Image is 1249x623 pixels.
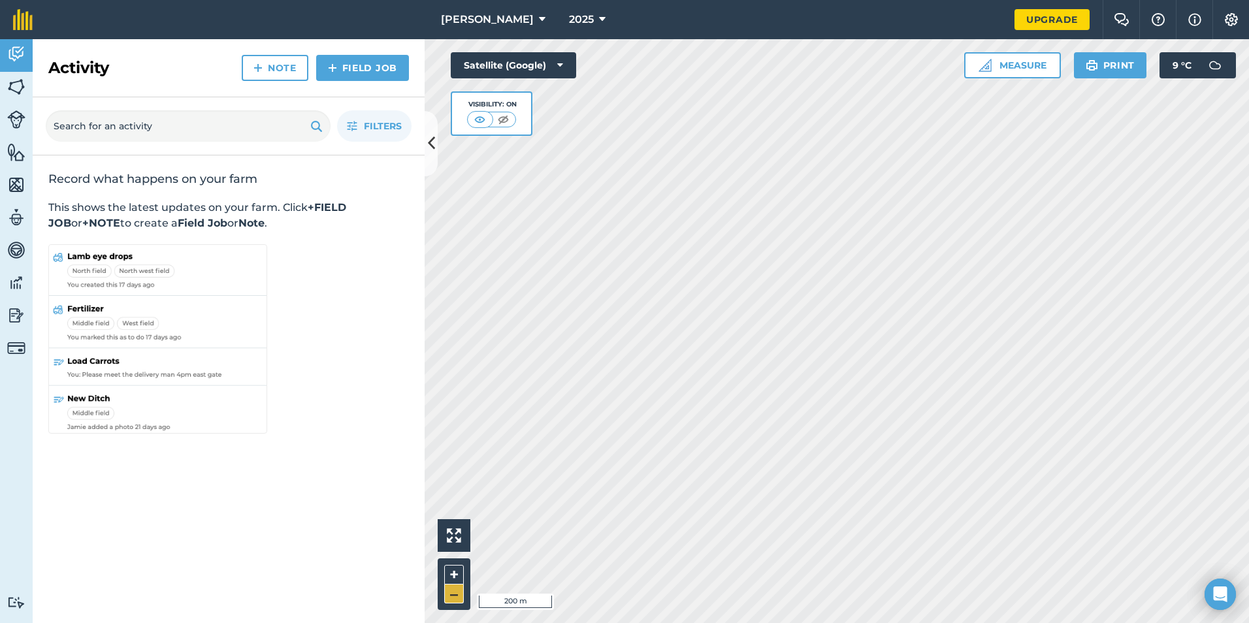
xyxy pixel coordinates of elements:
[964,52,1061,78] button: Measure
[444,565,464,584] button: +
[1173,52,1192,78] span: 9 ° C
[178,217,227,229] strong: Field Job
[7,77,25,97] img: svg+xml;base64,PHN2ZyB4bWxucz0iaHR0cDovL3d3dy53My5vcmcvMjAwMC9zdmciIHdpZHRoPSI1NiIgaGVpZ2h0PSI2MC...
[316,55,409,81] a: Field Job
[7,142,25,162] img: svg+xml;base64,PHN2ZyB4bWxucz0iaHR0cDovL3d3dy53My5vcmcvMjAwMC9zdmciIHdpZHRoPSI1NiIgaGVpZ2h0PSI2MC...
[7,306,25,325] img: svg+xml;base64,PD94bWwgdmVyc2lvbj0iMS4wIiBlbmNvZGluZz0idXRmLTgiPz4KPCEtLSBHZW5lcmF0b3I6IEFkb2JlIE...
[1188,12,1201,27] img: svg+xml;base64,PHN2ZyB4bWxucz0iaHR0cDovL3d3dy53My5vcmcvMjAwMC9zdmciIHdpZHRoPSIxNyIgaGVpZ2h0PSIxNy...
[447,528,461,543] img: Four arrows, one pointing top left, one top right, one bottom right and the last bottom left
[242,55,308,81] a: Note
[337,110,412,142] button: Filters
[1205,579,1236,610] div: Open Intercom Messenger
[569,12,594,27] span: 2025
[1014,9,1090,30] a: Upgrade
[46,110,331,142] input: Search for an activity
[48,200,409,231] p: This shows the latest updates on your farm. Click or to create a or .
[7,339,25,357] img: svg+xml;base64,PD94bWwgdmVyc2lvbj0iMS4wIiBlbmNvZGluZz0idXRmLTgiPz4KPCEtLSBHZW5lcmF0b3I6IEFkb2JlIE...
[1150,13,1166,26] img: A question mark icon
[441,12,534,27] span: [PERSON_NAME]
[7,110,25,129] img: svg+xml;base64,PD94bWwgdmVyc2lvbj0iMS4wIiBlbmNvZGluZz0idXRmLTgiPz4KPCEtLSBHZW5lcmF0b3I6IEFkb2JlIE...
[7,273,25,293] img: svg+xml;base64,PD94bWwgdmVyc2lvbj0iMS4wIiBlbmNvZGluZz0idXRmLTgiPz4KPCEtLSBHZW5lcmF0b3I6IEFkb2JlIE...
[1086,57,1098,73] img: svg+xml;base64,PHN2ZyB4bWxucz0iaHR0cDovL3d3dy53My5vcmcvMjAwMC9zdmciIHdpZHRoPSIxOSIgaGVpZ2h0PSIyNC...
[238,217,265,229] strong: Note
[7,596,25,609] img: svg+xml;base64,PD94bWwgdmVyc2lvbj0iMS4wIiBlbmNvZGluZz0idXRmLTgiPz4KPCEtLSBHZW5lcmF0b3I6IEFkb2JlIE...
[1074,52,1147,78] button: Print
[364,119,402,133] span: Filters
[7,240,25,260] img: svg+xml;base64,PD94bWwgdmVyc2lvbj0iMS4wIiBlbmNvZGluZz0idXRmLTgiPz4KPCEtLSBHZW5lcmF0b3I6IEFkb2JlIE...
[253,60,263,76] img: svg+xml;base64,PHN2ZyB4bWxucz0iaHR0cDovL3d3dy53My5vcmcvMjAwMC9zdmciIHdpZHRoPSIxNCIgaGVpZ2h0PSIyNC...
[451,52,576,78] button: Satellite (Google)
[82,217,120,229] strong: +NOTE
[13,9,33,30] img: fieldmargin Logo
[1114,13,1129,26] img: Two speech bubbles overlapping with the left bubble in the forefront
[444,584,464,603] button: –
[7,175,25,195] img: svg+xml;base64,PHN2ZyB4bWxucz0iaHR0cDovL3d3dy53My5vcmcvMjAwMC9zdmciIHdpZHRoPSI1NiIgaGVpZ2h0PSI2MC...
[467,99,517,110] div: Visibility: On
[979,59,992,72] img: Ruler icon
[1160,52,1236,78] button: 9 °C
[1202,52,1228,78] img: svg+xml;base64,PD94bWwgdmVyc2lvbj0iMS4wIiBlbmNvZGluZz0idXRmLTgiPz4KPCEtLSBHZW5lcmF0b3I6IEFkb2JlIE...
[1224,13,1239,26] img: A cog icon
[48,171,409,187] h2: Record what happens on your farm
[495,113,511,126] img: svg+xml;base64,PHN2ZyB4bWxucz0iaHR0cDovL3d3dy53My5vcmcvMjAwMC9zdmciIHdpZHRoPSI1MCIgaGVpZ2h0PSI0MC...
[472,113,488,126] img: svg+xml;base64,PHN2ZyB4bWxucz0iaHR0cDovL3d3dy53My5vcmcvMjAwMC9zdmciIHdpZHRoPSI1MCIgaGVpZ2h0PSI0MC...
[328,60,337,76] img: svg+xml;base64,PHN2ZyB4bWxucz0iaHR0cDovL3d3dy53My5vcmcvMjAwMC9zdmciIHdpZHRoPSIxNCIgaGVpZ2h0PSIyNC...
[310,118,323,134] img: svg+xml;base64,PHN2ZyB4bWxucz0iaHR0cDovL3d3dy53My5vcmcvMjAwMC9zdmciIHdpZHRoPSIxOSIgaGVpZ2h0PSIyNC...
[7,44,25,64] img: svg+xml;base64,PD94bWwgdmVyc2lvbj0iMS4wIiBlbmNvZGluZz0idXRmLTgiPz4KPCEtLSBHZW5lcmF0b3I6IEFkb2JlIE...
[7,208,25,227] img: svg+xml;base64,PD94bWwgdmVyc2lvbj0iMS4wIiBlbmNvZGluZz0idXRmLTgiPz4KPCEtLSBHZW5lcmF0b3I6IEFkb2JlIE...
[48,57,109,78] h2: Activity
